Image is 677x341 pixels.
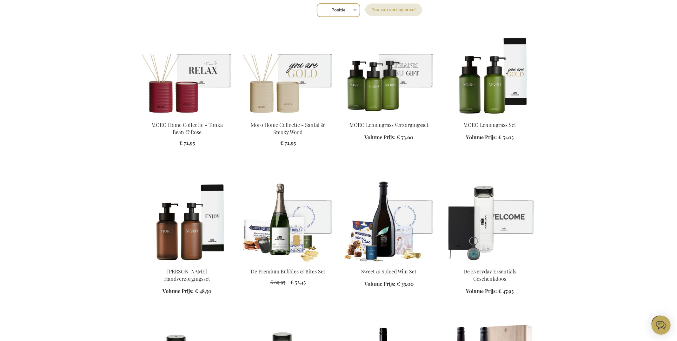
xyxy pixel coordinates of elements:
[365,134,414,141] a: Volume Prijs: € 73,60
[142,27,233,116] img: Moro Home Collection - Tonka Bean & Rose
[344,114,435,120] a: MORO Lemongrass Care Set
[499,288,514,294] span: € 47,95
[344,174,435,263] img: Sweet & Spiced Wine Set
[366,3,422,16] label: Sorteer op
[243,174,334,263] img: The Premium Bubbles & Bites Set
[344,260,435,266] a: Sweet & Spiced Wine Set
[151,121,223,135] a: MORO Home Collectie - Tonka Bean & Rose
[397,134,414,141] span: € 73,60
[445,114,535,120] a: MORO Lemongrass Set
[280,140,296,146] span: € 72,95
[251,121,325,135] a: Moro Home Collectie - Santal & Smoky Wood
[463,268,516,282] a: De Everyday Essentials Geschenkdoos
[243,260,334,266] a: The Premium Bubbles & Bites Set
[344,27,435,116] img: MORO Lemongrass Care Set
[445,27,535,116] img: MORO Lemongrass Set
[445,260,535,266] a: The Everyday Essentials Gift Box
[464,121,516,128] a: MORO Lemongrass Set
[445,174,535,263] img: The Everyday Essentials Gift Box
[243,114,334,120] a: Moro Home Collectie - Santal & Smoky Wood
[142,174,233,263] img: MORO Rosemary Handverzorgingsset
[270,279,286,285] span: € 69,95
[652,316,671,335] iframe: belco-activator-frame
[243,27,334,116] img: Moro Home Collectie - Santal & Smoky Wood
[251,268,325,275] a: De Premium Bubbles & Bites Set
[364,280,414,288] a: Volume Prijs: € 35,00
[142,114,233,120] a: Moro Home Collection - Tonka Bean & Rose
[362,268,417,275] a: Sweet & Spiced Wijn Set
[466,288,514,295] a: Volume Prijs: € 47,95
[179,140,195,146] span: € 72,95
[365,134,396,141] span: Volume Prijs:
[466,288,497,294] span: Volume Prijs:
[499,134,514,141] span: € 51,05
[466,134,514,141] a: Volume Prijs: € 51,05
[466,134,497,141] span: Volume Prijs:
[364,280,395,287] span: Volume Prijs:
[349,121,428,128] a: MORO Lemongrass Verzorgingsset
[397,280,414,287] span: € 35,00
[291,279,306,285] span: € 52,45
